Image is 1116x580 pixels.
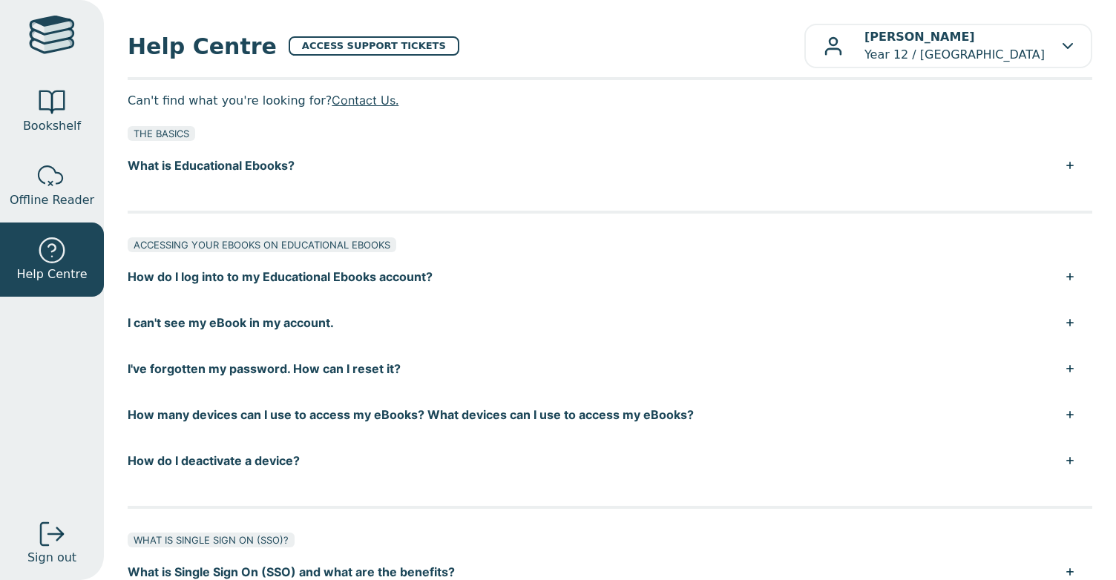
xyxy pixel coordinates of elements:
a: Contact Us. [332,93,398,108]
div: ACCESSING YOUR EBOOKS ON EDUCATIONAL EBOOKS [128,237,396,252]
span: Bookshelf [23,117,81,135]
div: THE BASICS [128,126,195,141]
button: How do I log into to my Educational Ebooks account? [128,254,1092,300]
span: Help Centre [128,30,277,63]
p: Year 12 / [GEOGRAPHIC_DATA] [864,28,1045,64]
button: I've forgotten my password. How can I reset it? [128,346,1092,392]
span: Help Centre [16,266,87,283]
button: How many devices can I use to access my eBooks? What devices can I use to access my eBooks? [128,392,1092,438]
a: ACCESS SUPPORT TICKETS [289,36,459,56]
span: Sign out [27,549,76,567]
button: I can't see my eBook in my account. [128,300,1092,346]
b: [PERSON_NAME] [864,30,975,44]
button: How do I deactivate a device? [128,438,1092,484]
button: What is Educational Ebooks? [128,142,1092,188]
button: [PERSON_NAME]Year 12 / [GEOGRAPHIC_DATA] [804,24,1092,68]
span: Offline Reader [10,191,94,209]
div: WHAT IS SINGLE SIGN ON (SSO)? [128,533,295,547]
p: Can't find what you're looking for? [128,89,1092,111]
